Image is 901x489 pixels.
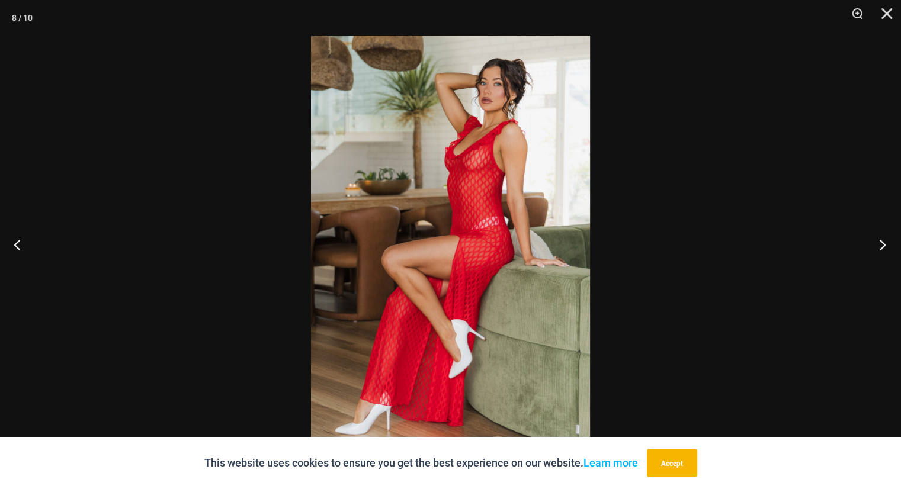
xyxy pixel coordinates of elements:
img: Sometimes Red 587 Dress 08 [311,36,590,453]
button: Next [857,215,901,274]
button: Accept [647,449,697,477]
p: This website uses cookies to ensure you get the best experience on our website. [204,454,638,472]
div: 8 / 10 [12,9,33,27]
a: Learn more [583,456,638,469]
